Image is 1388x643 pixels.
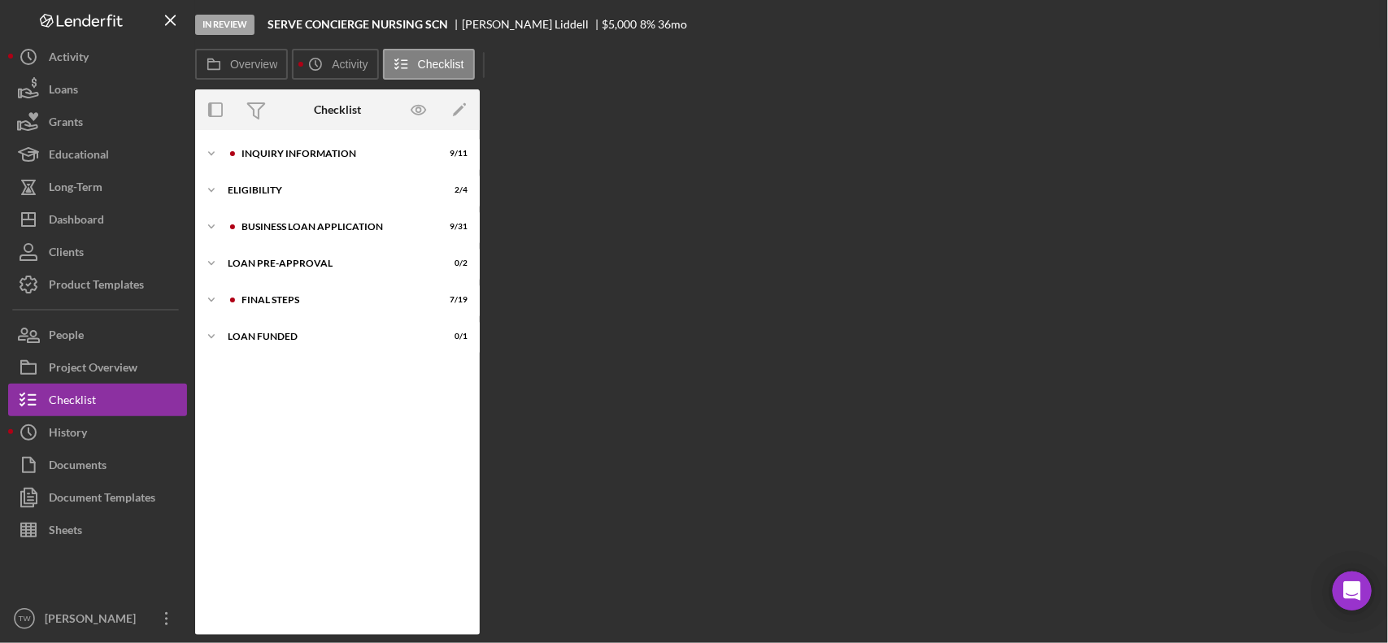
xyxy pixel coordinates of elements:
button: Overview [195,49,288,80]
b: SERVE CONCIERGE NURSING SCN [268,18,448,31]
button: Checklist [8,384,187,416]
div: Project Overview [49,351,137,388]
button: History [8,416,187,449]
div: 9 / 11 [438,149,468,159]
div: Open Intercom Messenger [1333,571,1372,610]
div: History [49,416,87,453]
div: In Review [195,15,255,35]
div: INQUIRY INFORMATION [241,149,427,159]
button: People [8,319,187,351]
div: Checklist [49,384,96,420]
button: Document Templates [8,481,187,514]
button: Documents [8,449,187,481]
div: FINAL STEPS [241,295,427,305]
div: 0 / 1 [438,332,468,341]
div: People [49,319,84,355]
button: Activity [292,49,378,80]
button: Clients [8,236,187,268]
div: 36 mo [658,18,687,31]
label: Overview [230,58,277,71]
div: Long-Term [49,171,102,207]
div: Documents [49,449,107,485]
div: Dashboard [49,203,104,240]
div: Clients [49,236,84,272]
button: Educational [8,138,187,171]
div: ELIGIBILITY [228,185,427,195]
button: Long-Term [8,171,187,203]
div: Activity [49,41,89,77]
div: [PERSON_NAME] [41,602,146,639]
button: Sheets [8,514,187,546]
button: Activity [8,41,187,73]
div: $5,000 [603,18,637,31]
button: Project Overview [8,351,187,384]
button: Product Templates [8,268,187,301]
div: 9 / 31 [438,222,468,232]
div: Grants [49,106,83,142]
div: 7 / 19 [438,295,468,305]
button: TW[PERSON_NAME] [8,602,187,635]
div: Product Templates [49,268,144,305]
button: Grants [8,106,187,138]
div: [PERSON_NAME] Liddell [462,18,603,31]
div: LOAN PRE-APPROVAL [228,259,427,268]
button: Loans [8,73,187,106]
div: Checklist [314,103,361,116]
div: LOAN FUNDED [228,332,427,341]
div: 8 % [640,18,655,31]
div: 0 / 2 [438,259,468,268]
div: Educational [49,138,109,175]
button: Dashboard [8,203,187,236]
div: 2 / 4 [438,185,468,195]
text: TW [19,615,32,623]
div: Sheets [49,514,82,550]
button: Checklist [383,49,475,80]
label: Checklist [418,58,464,71]
label: Activity [332,58,368,71]
div: Loans [49,73,78,110]
div: Document Templates [49,481,155,518]
div: BUSINESS LOAN APPLICATION [241,222,427,232]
